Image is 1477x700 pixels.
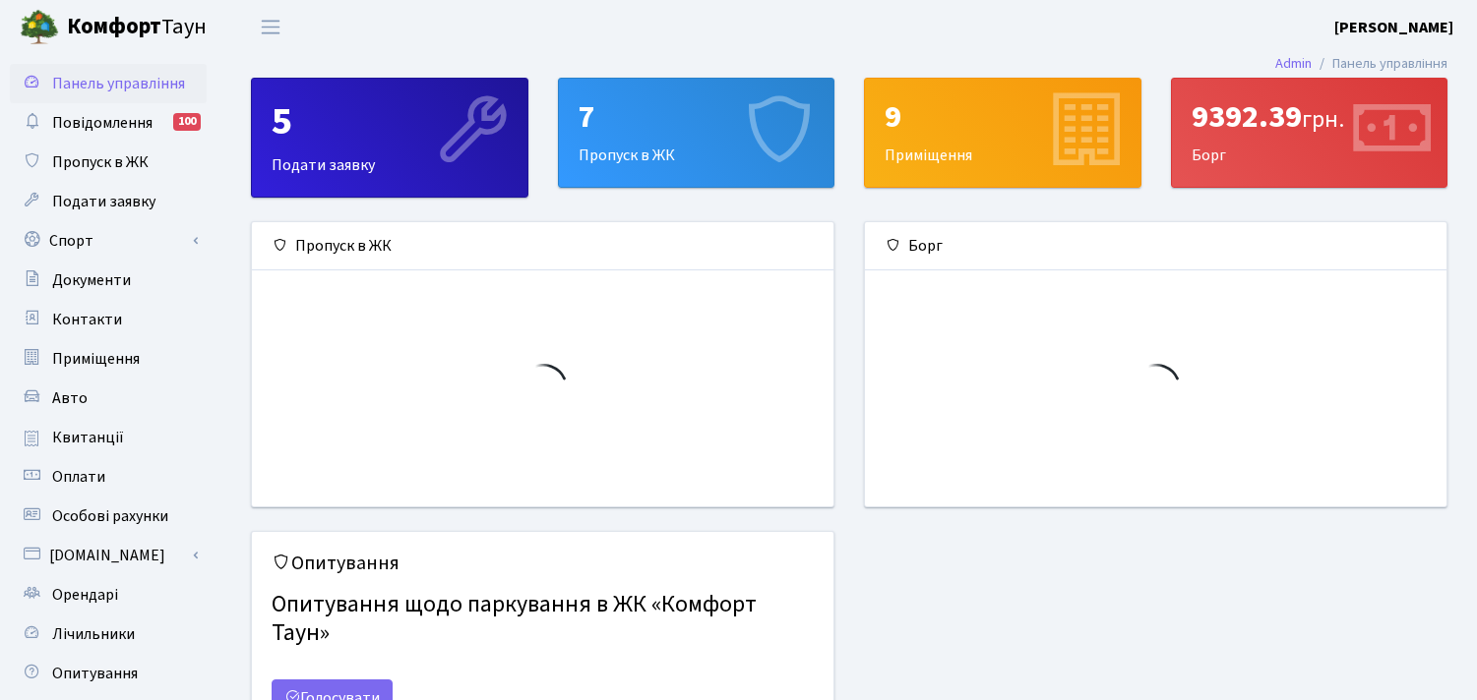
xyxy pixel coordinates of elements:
[52,387,88,409] span: Авто
[10,64,207,103] a: Панель управління
[272,98,508,146] div: 5
[173,113,201,131] div: 100
[52,73,185,94] span: Панель управління
[885,98,1121,136] div: 9
[579,98,815,136] div: 7
[10,418,207,457] a: Квитанції
[10,575,207,614] a: Орендарі
[272,583,814,656] h4: Опитування щодо паркування в ЖК «Комфорт Таун»
[52,663,138,684] span: Опитування
[10,496,207,536] a: Особові рахунки
[52,112,153,134] span: Повідомлення
[1302,102,1344,137] span: грн.
[52,151,149,173] span: Пропуск в ЖК
[10,300,207,339] a: Контакти
[864,78,1141,188] a: 9Приміщення
[20,8,59,47] img: logo.png
[52,584,118,606] span: Орендарі
[272,552,814,575] h5: Опитування
[246,11,295,43] button: Переключити навігацію
[865,79,1140,187] div: Приміщення
[67,11,161,42] b: Комфорт
[10,654,207,693] a: Опитування
[10,457,207,496] a: Оплати
[252,79,527,197] div: Подати заявку
[10,143,207,182] a: Пропуск в ЖК
[10,536,207,575] a: [DOMAIN_NAME]
[1334,16,1453,39] a: [PERSON_NAME]
[52,623,135,645] span: Лічильники
[1192,98,1428,136] div: 9392.39
[10,221,207,261] a: Спорт
[52,309,122,330] span: Контакти
[558,78,835,188] a: 7Пропуск в ЖК
[10,182,207,221] a: Подати заявку
[1172,79,1447,187] div: Борг
[52,505,168,527] span: Особові рахунки
[1275,53,1312,74] a: Admin
[1334,17,1453,38] b: [PERSON_NAME]
[10,261,207,300] a: Документи
[52,427,124,448] span: Квитанції
[67,11,207,44] span: Таун
[252,222,833,270] div: Пропуск в ЖК
[52,269,131,291] span: Документи
[10,339,207,379] a: Приміщення
[251,78,528,198] a: 5Подати заявку
[52,191,155,212] span: Подати заявку
[1312,53,1447,75] li: Панель управління
[52,466,105,488] span: Оплати
[10,103,207,143] a: Повідомлення100
[52,348,140,370] span: Приміщення
[865,222,1446,270] div: Борг
[10,379,207,418] a: Авто
[1246,43,1477,85] nav: breadcrumb
[10,614,207,654] a: Лічильники
[559,79,834,187] div: Пропуск в ЖК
